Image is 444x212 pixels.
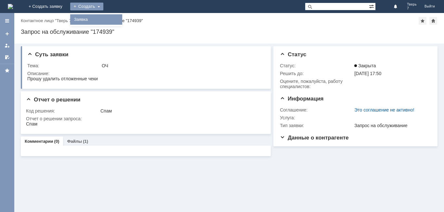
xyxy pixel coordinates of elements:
[280,115,353,120] div: Услуга:
[100,108,262,113] div: Спам
[2,52,12,62] a: Мои согласования
[21,29,437,35] div: Запрос на обслуживание "174939"
[419,17,426,25] div: Добавить в избранное
[280,123,353,128] div: Тип заявки:
[354,107,414,113] a: Это соглашение не активно!
[354,63,376,68] span: Закрыта
[407,3,417,7] span: Тверь
[280,71,353,76] div: Решить до:
[26,116,263,121] div: Отчет о решении запроса:
[83,139,88,144] div: (1)
[102,63,262,68] div: ОЧ
[280,96,323,102] span: Информация
[72,16,121,23] a: Заявка
[280,63,353,68] div: Статус:
[280,79,353,89] div: Oцените, пожалуйста, работу специалистов:
[354,123,428,128] div: Запрос на обслуживание
[75,18,143,23] div: Запрос на обслуживание "174939"
[26,97,80,103] span: Отчет о решении
[8,4,13,9] img: logo
[27,71,263,76] div: Описание:
[429,17,437,25] div: Сделать домашней страницей
[280,135,349,141] span: Данные о контрагенте
[70,3,103,10] div: Создать
[54,139,59,144] div: (0)
[26,108,99,113] div: Код решения:
[2,29,12,39] a: Создать заявку
[369,3,375,9] span: Расширенный поиск
[25,139,53,144] a: Комментарии
[280,107,353,113] div: Соглашение:
[2,40,12,51] a: Мои заявки
[354,71,381,76] span: [DATE] 17:50
[280,51,306,58] span: Статус
[27,51,68,58] span: Суть заявки
[407,7,417,10] span: 7
[8,4,13,9] a: Перейти на домашнюю страницу
[27,63,100,68] div: Тема:
[21,18,73,23] a: Контактное лицо "Тверь 7"
[67,139,82,144] a: Файлы
[21,18,75,23] div: /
